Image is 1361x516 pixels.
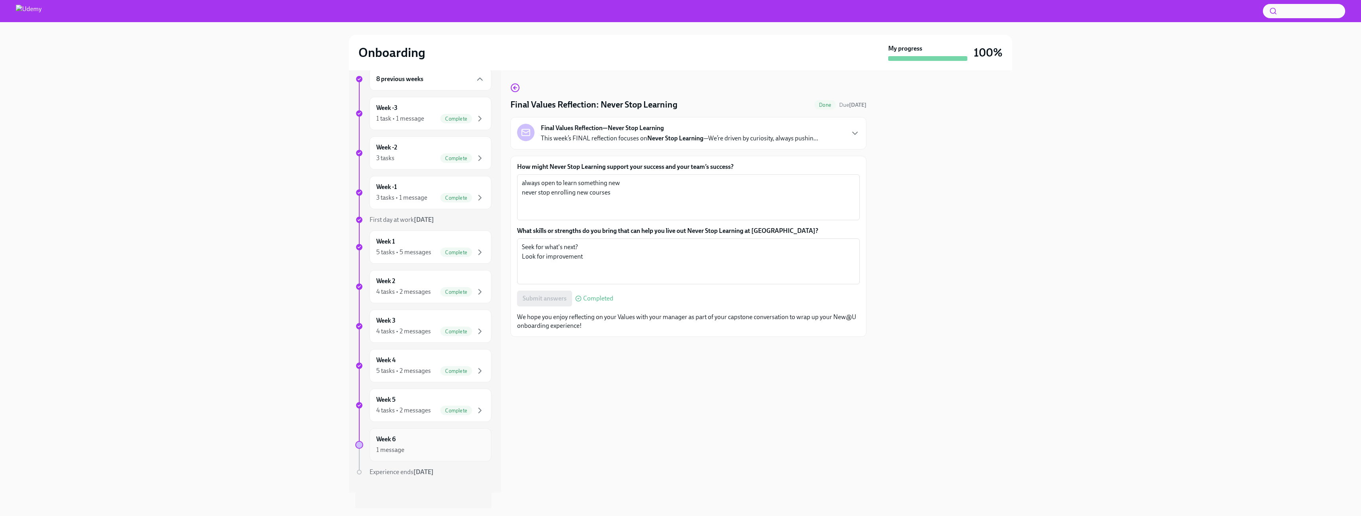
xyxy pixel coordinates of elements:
div: 5 tasks • 2 messages [376,367,431,375]
div: 4 tasks • 2 messages [376,287,431,296]
p: This week’s FINAL reflection focuses on —We’re driven by curiosity, always pushin... [541,134,818,143]
span: Completed [583,295,613,302]
label: What skills or strengths do you bring that can help you live out Never Stop Learning at [GEOGRAPH... [517,227,860,235]
a: Week 15 tasks • 5 messagesComplete [355,231,491,264]
span: Complete [440,289,472,295]
p: We hope you enjoy reflecting on your Values with your manager as part of your capstone conversati... [517,313,860,330]
h6: Week -3 [376,104,398,112]
textarea: always open to learn something new never stop enrolling new courses [522,178,855,216]
a: Week 45 tasks • 2 messagesComplete [355,349,491,382]
h2: Onboarding [358,45,425,60]
textarea: Seek for what's next? Look for improvement [522,242,855,280]
h6: Week -1 [376,183,397,191]
div: 1 task • 1 message [376,114,424,123]
span: Complete [440,408,472,414]
span: Done [814,102,836,108]
span: Complete [440,195,472,201]
h4: Final Values Reflection: Never Stop Learning [510,99,677,111]
h6: Week 2 [376,277,395,285]
div: 4 tasks • 2 messages [376,406,431,415]
span: Experience ends [370,468,434,476]
div: 5 tasks • 5 messages [376,248,431,257]
strong: [DATE] [849,102,866,108]
h6: Week 1 [376,237,395,246]
span: Due [839,102,866,108]
label: How might Never Stop Learning support your success and your team’s success? [517,163,860,171]
div: 3 tasks • 1 message [376,193,427,202]
a: Week 61 message [355,428,491,461]
h6: Week -2 [376,143,397,152]
strong: [DATE] [414,216,434,223]
div: 3 tasks [376,154,394,163]
span: First day at work [370,216,434,223]
a: Week -31 task • 1 messageComplete [355,97,491,130]
span: Complete [440,368,472,374]
div: 4 tasks • 2 messages [376,327,431,336]
span: Complete [440,155,472,161]
h6: Week 6 [376,435,396,444]
strong: [DATE] [413,468,434,476]
div: 1 message [376,446,404,454]
a: Week 34 tasks • 2 messagesComplete [355,310,491,343]
span: August 18th, 2025 10:00 [839,101,866,109]
span: Complete [440,116,472,122]
a: Week 24 tasks • 2 messagesComplete [355,270,491,303]
strong: Final Values Reflection—Never Stop Learning [541,124,664,132]
h6: Week 3 [376,316,396,325]
h3: 100% [974,45,1003,60]
a: Week -23 tasksComplete [355,136,491,170]
h6: 8 previous weeks [376,75,423,83]
span: Complete [440,329,472,335]
a: Week 54 tasks • 2 messagesComplete [355,389,491,422]
h6: Week 4 [376,356,396,365]
a: First day at work[DATE] [355,215,491,224]
img: Udemy [16,5,42,17]
strong: Never Stop Learning [647,134,703,142]
span: Complete [440,249,472,255]
strong: My progress [888,44,922,53]
a: Week -13 tasks • 1 messageComplete [355,176,491,209]
h6: Week 5 [376,395,396,404]
div: 8 previous weeks [370,68,491,91]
